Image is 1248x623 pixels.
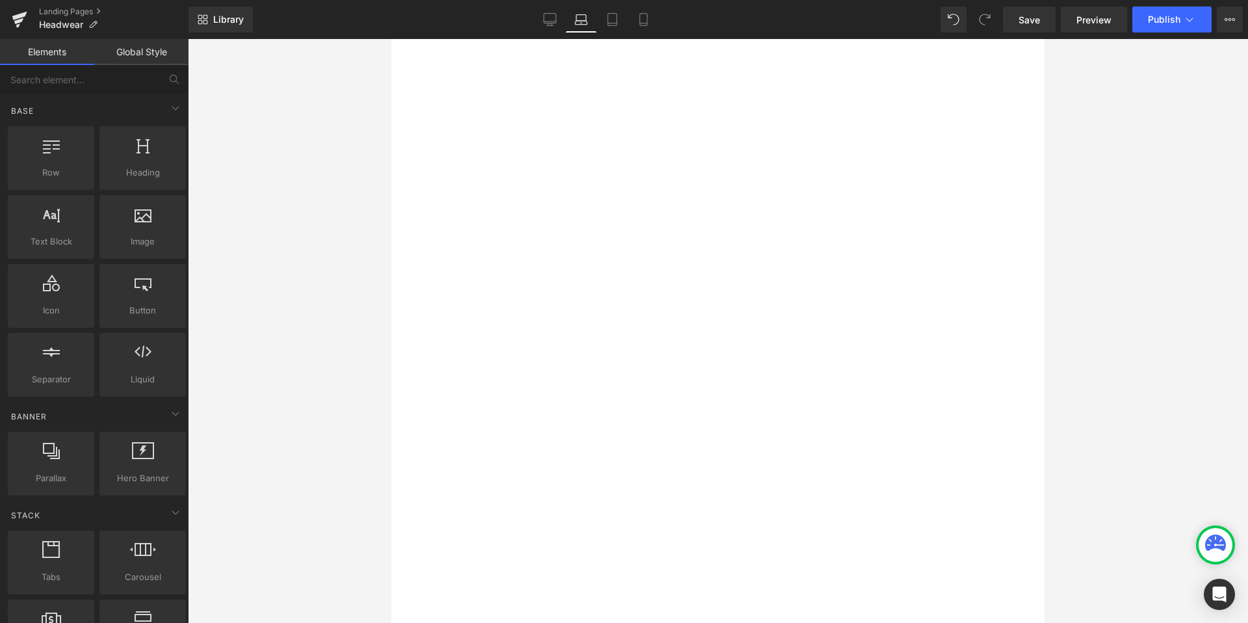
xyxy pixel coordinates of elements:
a: Desktop [534,7,565,33]
span: Separator [12,373,90,386]
div: Open Intercom Messenger [1204,579,1235,610]
a: New Library [188,7,253,33]
button: Redo [972,7,998,33]
span: Carousel [103,570,182,584]
span: Row [12,166,90,179]
span: Stack [10,509,42,522]
span: Headwear [39,20,83,30]
span: Heading [103,166,182,179]
span: Liquid [103,373,182,386]
span: Tabs [12,570,90,584]
span: Publish [1148,14,1180,25]
span: Library [213,14,244,25]
span: Base [10,105,35,117]
span: Text Block [12,235,90,248]
a: Landing Pages [39,7,188,17]
span: Preview [1076,13,1111,27]
span: Save [1019,13,1040,27]
a: Tablet [597,7,628,33]
button: More [1217,7,1243,33]
button: Undo [941,7,967,33]
a: Preview [1061,7,1127,33]
a: Mobile [628,7,659,33]
span: Banner [10,410,48,423]
span: Parallax [12,471,90,485]
span: Image [103,235,182,248]
a: Global Style [94,39,188,65]
span: Icon [12,304,90,317]
button: Publish [1132,7,1212,33]
span: Hero Banner [103,471,182,485]
span: Button [103,304,182,317]
a: Laptop [565,7,597,33]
